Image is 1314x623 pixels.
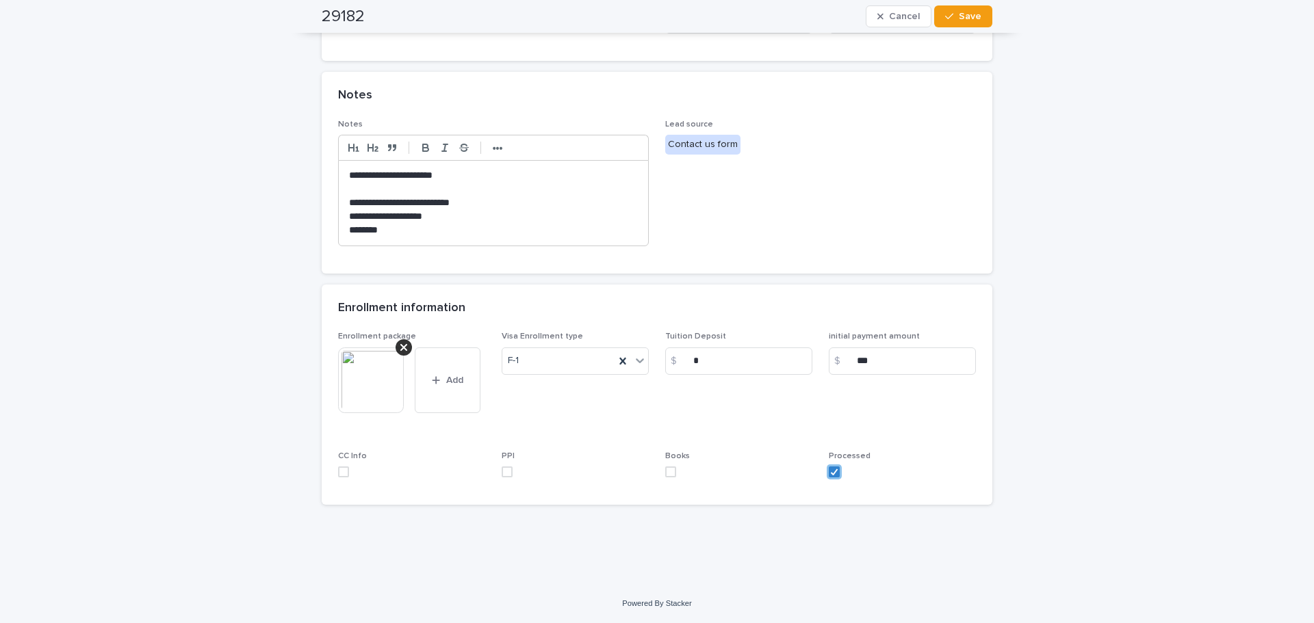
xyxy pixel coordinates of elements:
button: Cancel [866,5,931,27]
div: $ [829,347,856,375]
button: Add [415,347,480,413]
span: F-1 [508,354,519,368]
span: Tuition Deposit [665,332,726,341]
span: CC Info [338,452,367,460]
button: ••• [488,140,507,156]
span: Books [665,452,690,460]
div: $ [665,347,693,375]
span: Visa Enrollment type [502,332,583,341]
span: Enrollment package [338,332,416,341]
span: Save [959,12,981,21]
a: Powered By Stacker [622,599,691,607]
span: Add [446,375,463,385]
div: Contact us form [665,135,740,155]
strong: ••• [493,143,503,154]
span: Lead source [665,120,713,129]
span: Processed [829,452,871,460]
span: initial payment amount [829,332,920,341]
span: Notes [338,120,363,129]
button: Save [934,5,992,27]
h2: Notes [338,88,372,103]
span: Cancel [889,12,920,21]
h2: Enrollment information [338,301,465,316]
span: PPI [502,452,515,460]
h2: 29182 [322,7,365,27]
